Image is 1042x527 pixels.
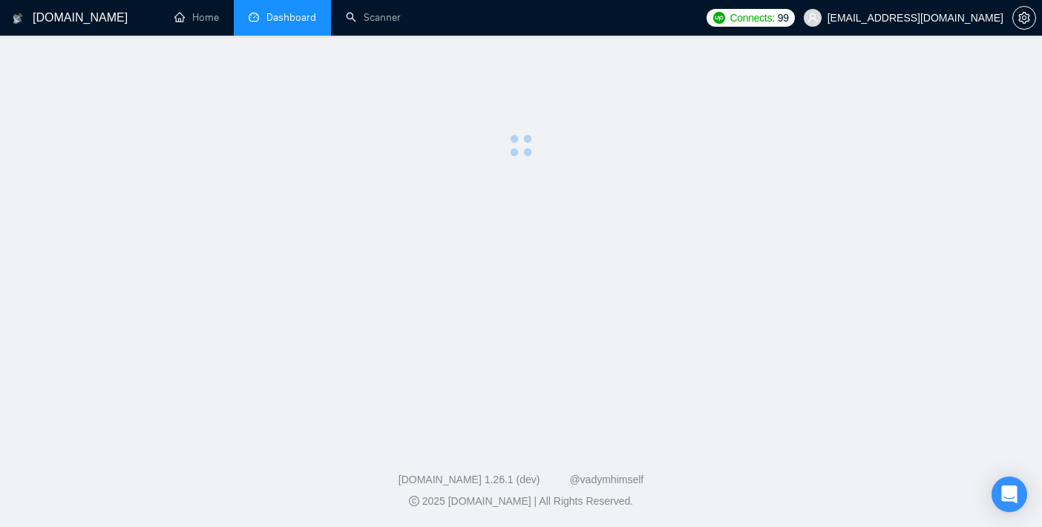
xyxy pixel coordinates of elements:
[409,496,419,506] span: copyright
[249,12,259,22] span: dashboard
[1012,6,1036,30] button: setting
[266,11,316,24] span: Dashboard
[1013,12,1035,24] span: setting
[992,477,1027,512] div: Open Intercom Messenger
[174,11,219,24] a: homeHome
[713,12,725,24] img: upwork-logo.png
[778,10,789,26] span: 99
[12,494,1030,509] div: 2025 [DOMAIN_NAME] | All Rights Reserved.
[569,474,643,485] a: @vadymhimself
[730,10,774,26] span: Connects:
[399,474,540,485] a: [DOMAIN_NAME] 1.26.1 (dev)
[346,11,401,24] a: searchScanner
[807,13,818,23] span: user
[13,7,23,30] img: logo
[1012,12,1036,24] a: setting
